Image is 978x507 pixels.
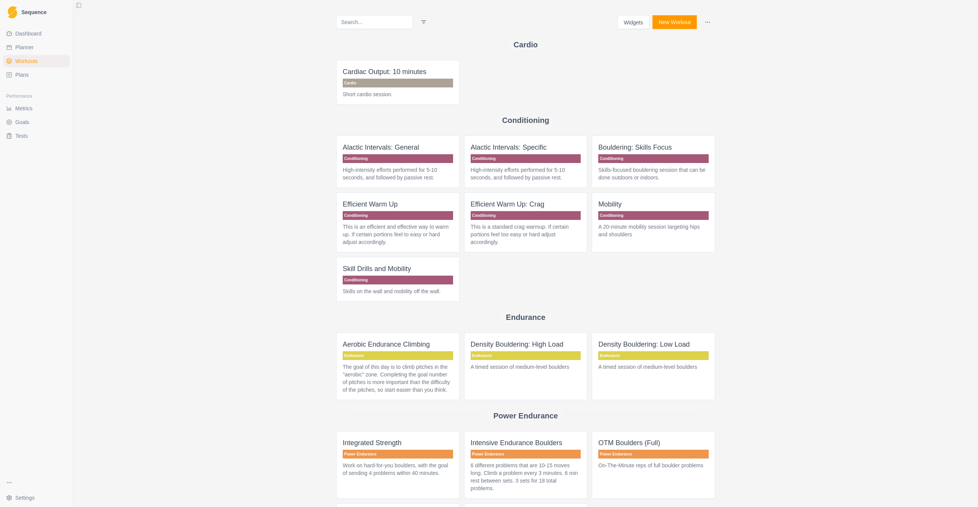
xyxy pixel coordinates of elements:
p: Aerobic Endurance Climbing [343,339,453,350]
img: Logo [8,6,17,19]
p: Endurance [471,351,581,360]
a: Workouts [3,55,70,67]
p: Density Bouldering: Low Load [598,339,709,350]
p: Skills on the wall and mobility off the wall. [343,287,453,295]
p: Intensive Endurance Boulders [471,438,581,448]
p: This is a standard crag warmup. If certain portions feel too easy or hard adjust accordingly. [471,223,581,246]
h2: Conditioning [502,116,549,125]
span: Goals [15,118,29,126]
a: Goals [3,116,70,128]
p: The goal of this day is to climb pitches in the "aerobic" zone. Completing the goal number of pit... [343,363,453,394]
p: OTM Boulders (Full) [598,438,709,448]
p: 6 different problems that are 10-15 moves long. Climb a problem every 3 minutes. 6 min rest betwe... [471,462,581,492]
p: A timed session of medium-level boulders [471,363,581,371]
p: Short cardio session. [343,90,453,98]
a: LogoSequence [3,3,70,21]
p: Conditioning [598,154,709,163]
p: Bouldering: Skills Focus [598,142,709,153]
h2: Power Endurance [494,411,558,420]
p: Cardiac Output: 10 minutes [343,66,453,77]
h2: Endurance [506,313,545,322]
span: Planner [15,44,34,51]
p: Conditioning [471,154,581,163]
span: Workouts [15,57,38,65]
p: Conditioning [598,211,709,220]
span: Metrics [15,105,32,112]
span: Plans [15,71,29,79]
a: Metrics [3,102,70,115]
p: Power Endurance [598,450,709,459]
p: Conditioning [343,211,453,220]
span: Sequence [21,10,47,15]
p: Alactic Intervals: General [343,142,453,153]
p: Conditioning [343,154,453,163]
p: Efficient Warm Up [343,199,453,210]
a: Dashboard [3,27,70,40]
p: Power Endurance [471,450,581,459]
p: Density Bouldering: High Load [471,339,581,350]
p: Conditioning [471,211,581,220]
button: Widgets [617,15,650,29]
p: Mobility [598,199,709,210]
p: On-The-Minute reps of full boulder problems [598,462,709,469]
p: This is an efficient and effective way to warm up. If certain portions feel to easy or hard adjus... [343,223,453,246]
a: Planner [3,41,70,53]
p: A timed session of medium-level boulders [598,363,709,371]
p: High-intensity efforts performed for 5-10 seconds, and followed by passive rest. [343,166,453,181]
p: Endurance [598,351,709,360]
input: Search... [336,15,413,29]
p: Efficient Warm Up: Crag [471,199,581,210]
button: Settings [3,492,70,504]
p: Cardio [343,79,453,87]
p: Skills-focused bouldering session that can be done outdoors or indoors. [598,166,709,181]
div: Performance [3,90,70,102]
p: Integrated Strength [343,438,453,448]
p: Skill Drills and Mobility [343,263,453,274]
h2: Cardio [513,40,538,49]
a: Plans [3,69,70,81]
p: Power Endurance [343,450,453,459]
p: Endurance [343,351,453,360]
p: Alactic Intervals: Specific [471,142,581,153]
p: High-intensity efforts performed for 5-10 seconds, and followed by passive rest. [471,166,581,181]
span: Tests [15,132,28,140]
p: Work on hard-for-you boulders, with the goal of sending 4 problems within 40 minutes. [343,462,453,477]
a: Tests [3,130,70,142]
p: Conditioning [343,276,453,284]
p: A 20-minute mobility session targeting hips and shoulders [598,223,709,238]
span: Dashboard [15,30,42,37]
button: New Workout [653,15,697,29]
